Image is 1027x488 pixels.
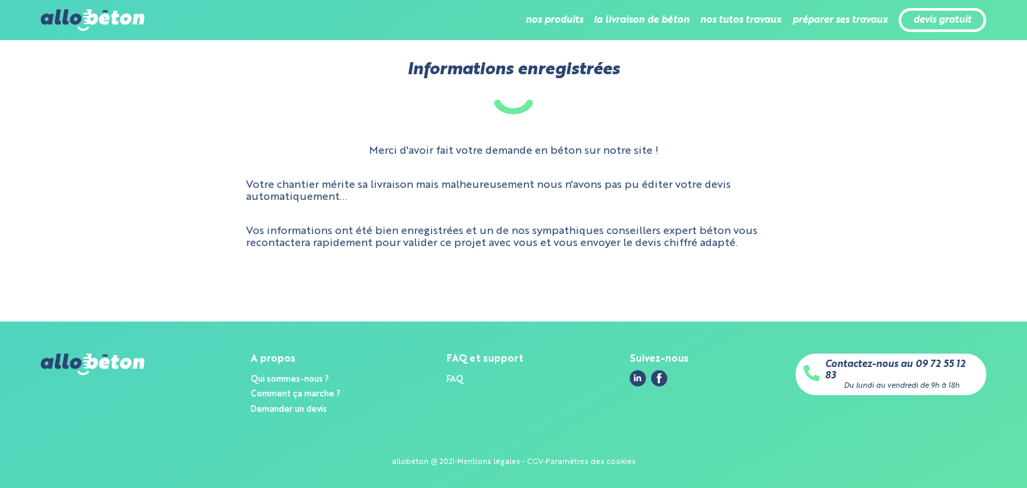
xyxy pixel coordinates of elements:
iframe: Help widget launcher [908,436,1012,473]
a: FAQ [447,375,463,384]
div: FAQ et support [447,354,524,365]
a: devis gratuit [913,15,972,26]
div: - [455,458,457,467]
li: nos produits [526,4,583,36]
div: Du lundi au vendredi de 9h à 18h [844,382,959,390]
div: Suivez-nous [630,354,689,365]
span: - [522,458,525,466]
a: CGV [527,458,543,466]
a: Paramètres des cookies [546,458,636,466]
a: Demander un devis [251,405,327,414]
a: Contactez-nous au 09 72 55 12 83 [825,359,978,381]
img: allobéton [41,9,144,31]
p: Votre chantier mérite sa livraison mais malheureusement nous n'avons pas pu éditer votre devis au... [246,179,781,204]
li: la livraison de béton [594,4,689,36]
a: Qui sommes-nous ? [251,375,329,384]
a: Comment ça marche ? [251,390,340,398]
div: allobéton @ 2021 [392,458,455,467]
div: - [543,458,546,467]
div: A propos [251,354,340,365]
p: Vos informations ont été bien enregistrées et un de nos sympathiques conseillers expert béton vou... [246,225,781,250]
img: allobéton [41,354,144,375]
a: Mentions légales [457,458,520,466]
li: préparer ses travaux [792,4,888,36]
p: Merci d'avoir fait votre demande en béton sur notre site ! [369,145,659,157]
li: nos tutos travaux [700,4,782,36]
